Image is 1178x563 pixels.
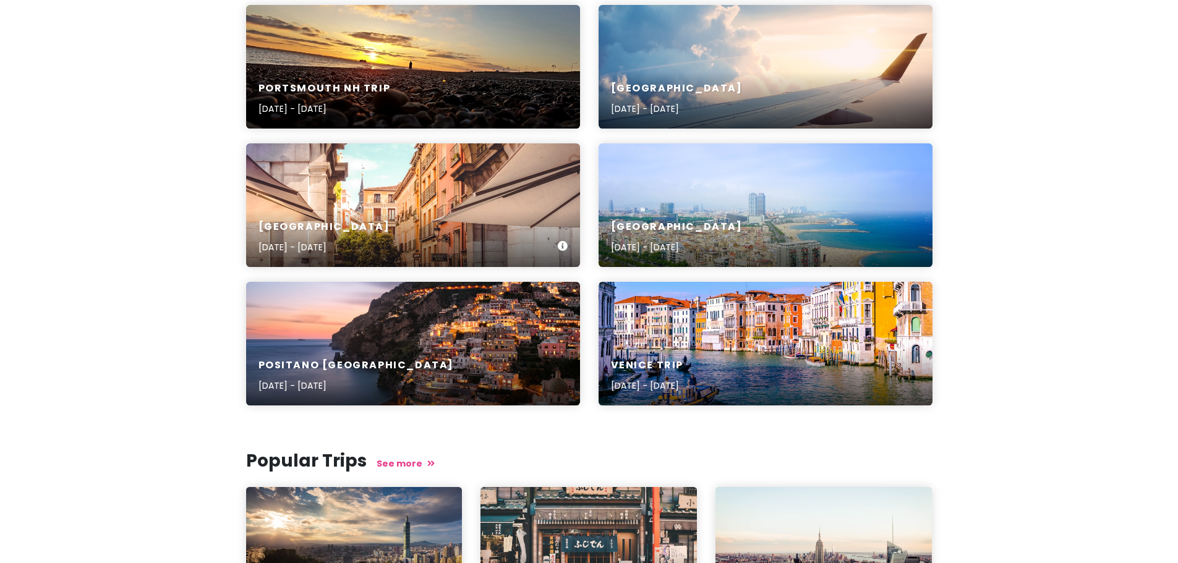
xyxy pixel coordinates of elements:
[599,5,933,129] a: aerial photography of airliner[GEOGRAPHIC_DATA][DATE] - [DATE]
[246,450,933,472] h3: Popular Trips
[611,379,684,392] p: [DATE] - [DATE]
[246,5,580,129] a: silhouette of people on beach during sunsetPortsmouth NH Trip[DATE] - [DATE]
[258,359,455,372] h6: Positano [GEOGRAPHIC_DATA]
[377,457,435,470] a: See more
[611,359,684,372] h6: Venice Trip
[611,102,743,116] p: [DATE] - [DATE]
[599,282,933,405] a: landscape photo of a Venice canalVenice Trip[DATE] - [DATE]
[258,102,391,116] p: [DATE] - [DATE]
[246,143,580,267] a: village buildings[GEOGRAPHIC_DATA][DATE] - [DATE]
[599,143,933,267] a: bird's eyeview photo of high rise buildings[GEOGRAPHIC_DATA][DATE] - [DATE]
[258,240,390,254] p: [DATE] - [DATE]
[246,282,580,405] a: city buildings on mountain near body of water during daytimePositano [GEOGRAPHIC_DATA][DATE] - [D...
[258,82,391,95] h6: Portsmouth NH Trip
[258,379,455,392] p: [DATE] - [DATE]
[611,221,743,234] h6: [GEOGRAPHIC_DATA]
[258,221,390,234] h6: [GEOGRAPHIC_DATA]
[611,240,743,254] p: [DATE] - [DATE]
[611,82,743,95] h6: [GEOGRAPHIC_DATA]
